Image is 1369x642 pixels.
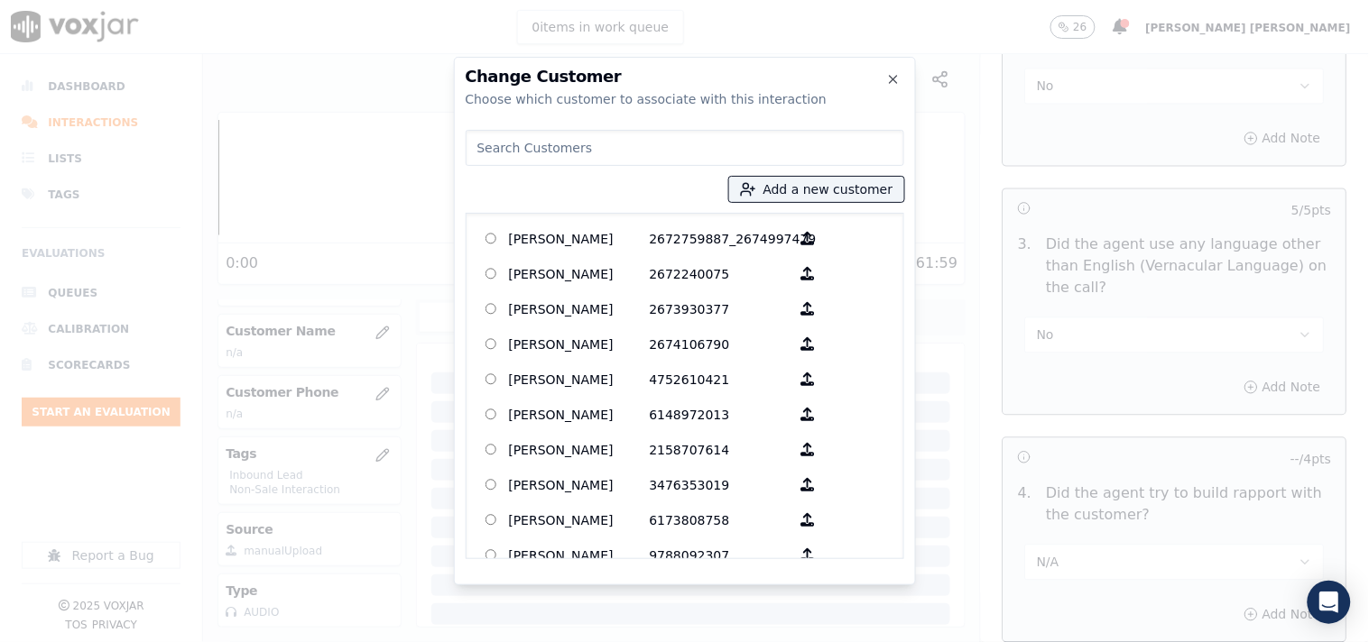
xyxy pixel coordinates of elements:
p: [PERSON_NAME] [509,330,650,358]
input: [PERSON_NAME] 2672240075 [486,268,497,280]
p: [PERSON_NAME] [509,400,650,428]
input: [PERSON_NAME] 2674106790 [486,338,497,350]
p: [PERSON_NAME] [509,260,650,288]
p: [PERSON_NAME] [509,506,650,534]
input: [PERSON_NAME] 9788092307 [486,549,497,561]
button: [PERSON_NAME] 2674106790 [791,330,826,358]
button: [PERSON_NAME] 6148972013 [791,400,826,428]
button: Add a new customer [729,177,904,202]
p: 3476353019 [650,471,791,499]
h2: Change Customer [466,69,904,85]
p: 2672240075 [650,260,791,288]
button: [PERSON_NAME] 9788092307 [791,541,826,569]
input: [PERSON_NAME] 2672759887_2674997479 [486,233,497,244]
input: [PERSON_NAME] 4752610421 [486,373,497,385]
input: [PERSON_NAME] 6148972013 [486,408,497,420]
button: [PERSON_NAME] 2158707614 [791,436,826,463]
button: [PERSON_NAME] 2673930377 [791,295,826,323]
p: 2158707614 [650,436,791,463]
p: 4752610421 [650,365,791,393]
p: [PERSON_NAME] [509,295,650,323]
input: [PERSON_NAME] 2158707614 [486,444,497,455]
p: 6173808758 [650,506,791,534]
button: [PERSON_NAME] 2672759887_2674997479 [791,225,826,252]
p: 9788092307 [650,541,791,569]
p: [PERSON_NAME] [509,225,650,252]
input: [PERSON_NAME] 6173808758 [486,514,497,526]
p: [PERSON_NAME] [509,436,650,463]
p: 6148972013 [650,400,791,428]
button: [PERSON_NAME] 3476353019 [791,471,826,499]
input: [PERSON_NAME] 2673930377 [486,303,497,315]
input: Search Customers [466,130,904,166]
button: [PERSON_NAME] 2672240075 [791,260,826,288]
input: [PERSON_NAME] 3476353019 [486,479,497,491]
p: [PERSON_NAME] [509,471,650,499]
p: 2673930377 [650,295,791,323]
p: [PERSON_NAME] [509,541,650,569]
button: [PERSON_NAME] 4752610421 [791,365,826,393]
button: [PERSON_NAME] 6173808758 [791,506,826,534]
div: Open Intercom Messenger [1308,581,1351,624]
p: [PERSON_NAME] [509,365,650,393]
p: 2674106790 [650,330,791,358]
p: 2672759887_2674997479 [650,225,791,252]
div: Choose which customer to associate with this interaction [466,90,904,108]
